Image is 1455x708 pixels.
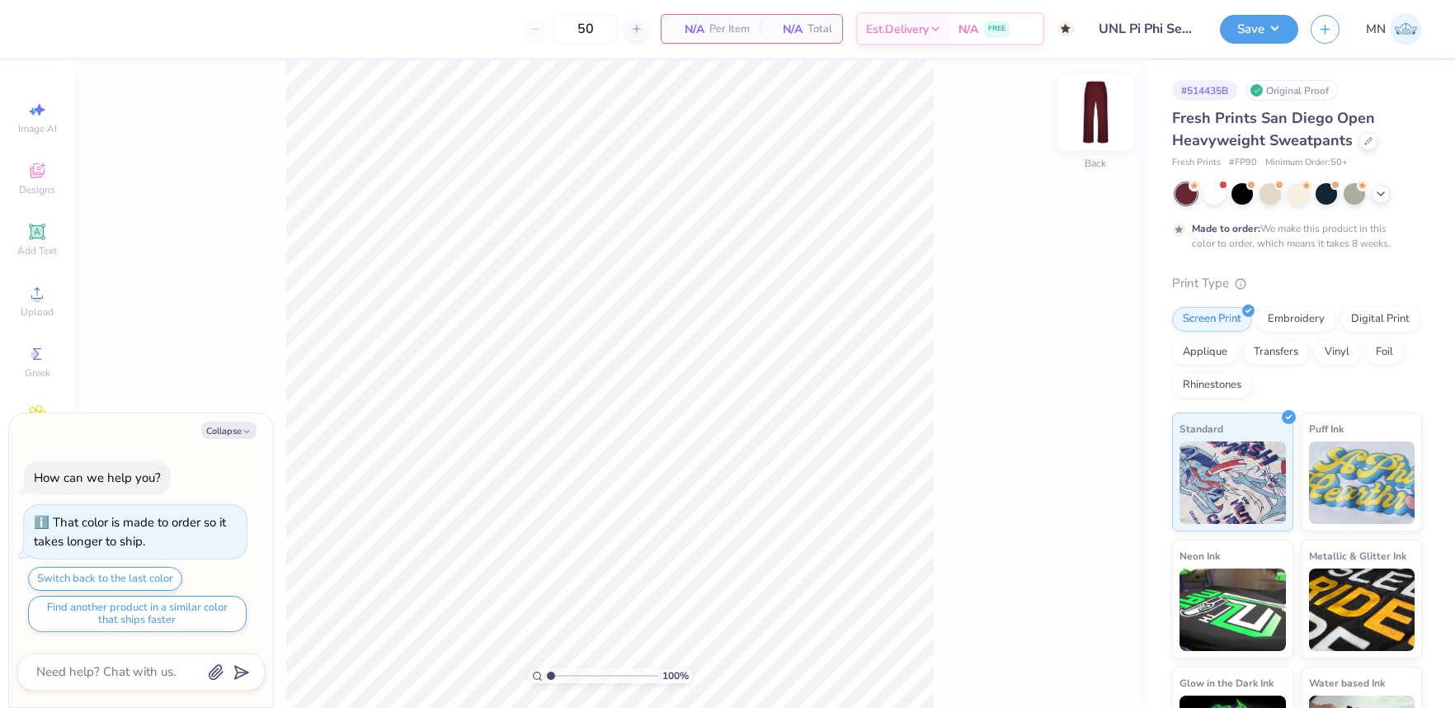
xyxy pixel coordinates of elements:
[34,514,226,550] div: That color is made to order so it takes longer to ship.
[866,21,929,38] span: Est. Delivery
[28,596,247,632] button: Find another product in a similar color that ships faster
[1192,221,1395,251] div: We make this product in this color to order, which means it takes 8 weeks.
[1180,674,1274,691] span: Glow in the Dark Ink
[1365,340,1404,365] div: Foil
[1086,12,1208,45] input: Untitled Design
[553,14,618,44] input: – –
[1172,340,1238,365] div: Applique
[1180,547,1220,564] span: Neon Ink
[1172,156,1221,170] span: Fresh Prints
[1366,13,1422,45] a: MN
[1172,108,1375,150] span: Fresh Prints San Diego Open Heavyweight Sweatpants
[1172,307,1252,332] div: Screen Print
[1172,274,1422,293] div: Print Type
[1309,420,1344,437] span: Puff Ink
[808,21,832,38] span: Total
[1314,340,1360,365] div: Vinyl
[1220,15,1298,44] button: Save
[988,23,1005,35] span: FREE
[1172,80,1237,101] div: # 514435B
[1180,420,1223,437] span: Standard
[1366,20,1386,39] span: MN
[662,668,689,683] span: 100 %
[1172,373,1252,398] div: Rhinestones
[1062,79,1128,145] img: Back
[1243,340,1309,365] div: Transfers
[770,21,803,38] span: N/A
[1257,307,1335,332] div: Embroidery
[1180,441,1286,524] img: Standard
[1180,569,1286,651] img: Neon Ink
[1229,156,1257,170] span: # FP90
[1340,307,1420,332] div: Digital Print
[1192,222,1260,235] strong: Made to order:
[1245,80,1338,101] div: Original Proof
[21,305,54,319] span: Upload
[958,21,978,38] span: N/A
[34,470,161,486] div: How can we help you?
[1309,674,1385,691] span: Water based Ink
[709,21,750,38] span: Per Item
[28,567,182,591] button: Switch back to the last color
[25,366,50,380] span: Greek
[1390,13,1422,45] img: Mark Navarro
[1265,156,1348,170] span: Minimum Order: 50 +
[19,183,55,196] span: Designs
[1085,156,1106,171] div: Back
[17,244,57,257] span: Add Text
[671,21,704,38] span: N/A
[201,422,257,439] button: Collapse
[1309,569,1415,651] img: Metallic & Glitter Ink
[18,122,57,135] span: Image AI
[1309,547,1406,564] span: Metallic & Glitter Ink
[1309,441,1415,524] img: Puff Ink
